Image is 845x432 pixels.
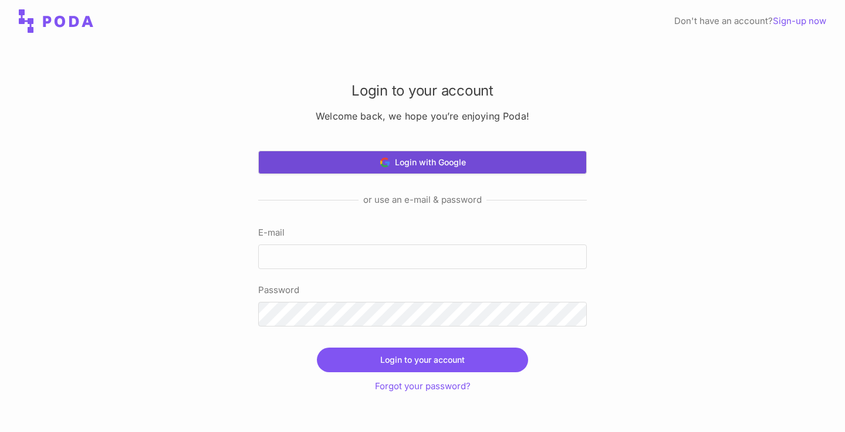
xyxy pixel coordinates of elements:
h2: Login to your account [258,81,587,101]
h3: Welcome back, we hope you’re enjoying Poda! [258,110,587,123]
button: Login to your account [317,348,528,372]
img: Google logo [380,157,390,168]
label: Password [258,283,587,297]
div: Don't have an account? [674,14,826,28]
a: Forgot your password? [375,380,471,392]
label: E-mail [258,226,587,240]
a: Sign-up now [773,15,826,26]
button: Login with Google [258,151,587,174]
span: or use an e-mail & password [359,193,486,207]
